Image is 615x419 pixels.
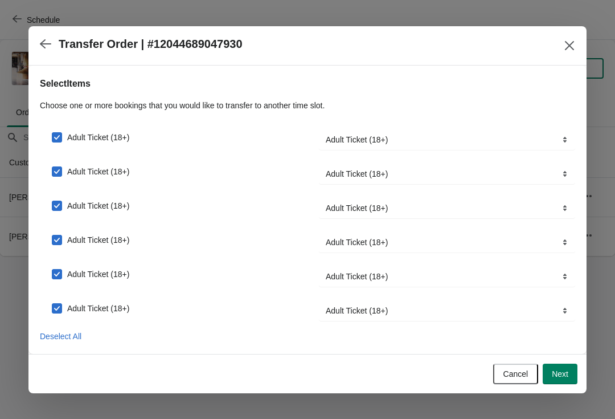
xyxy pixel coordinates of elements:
[40,77,575,91] h2: Select Items
[40,100,575,111] p: Choose one or more bookings that you would like to transfer to another time slot.
[67,132,129,143] span: Adult Ticket (18+)
[67,200,129,211] span: Adult Ticket (18+)
[552,369,568,379] span: Next
[67,234,129,246] span: Adult Ticket (18+)
[67,166,129,177] span: Adult Ticket (18+)
[67,303,129,314] span: Adult Ticket (18+)
[40,332,81,341] span: Deselect All
[543,364,577,384] button: Next
[503,369,528,379] span: Cancel
[59,38,243,51] h2: Transfer Order | #12044689047930
[67,269,129,280] span: Adult Ticket (18+)
[559,35,580,56] button: Close
[493,364,539,384] button: Cancel
[35,326,86,347] button: Deselect All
